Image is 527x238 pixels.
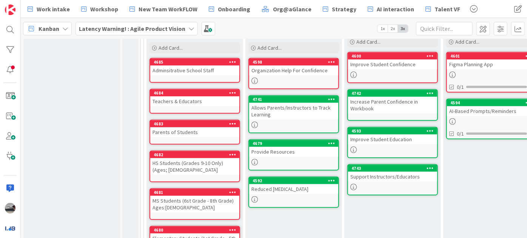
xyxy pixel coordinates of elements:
div: 4682 [150,151,239,158]
span: Add Card... [159,44,183,51]
span: 0/1 [457,130,464,138]
span: Add Card... [455,38,479,45]
div: Reduced [MEDICAL_DATA] [249,184,338,194]
div: 4742 [351,91,437,96]
b: Latency Warning! : Agile Product Vision [79,25,185,32]
div: 4682HS Students (Grades 9-10 Only) (Ages; [DEMOGRAPHIC_DATA] [150,151,239,175]
a: Talent VF [421,2,465,16]
div: 4600 [348,53,437,59]
span: Work intake [37,5,70,14]
div: 4684Teachers & Educators [150,90,239,106]
div: HS Students (Grades 9-10 Only) (Ages; [DEMOGRAPHIC_DATA] [150,158,239,175]
div: Allows Parents/Instructors to Track Learning [249,103,338,119]
span: Add Card... [257,44,282,51]
a: 4743Support Instructors/Educators [347,164,438,195]
a: Onboarding [204,2,255,16]
div: 4600Improve Student Confidence [348,53,437,69]
span: 3x [398,25,408,32]
div: Parents of Students [150,127,239,137]
div: 4592Reduced [MEDICAL_DATA] [249,177,338,194]
a: Strategy [318,2,361,16]
div: 4592 [249,177,338,184]
span: 2x [388,25,398,32]
a: 4681MS Students (6st Grade - 8th Grade) Ages:[DEMOGRAPHIC_DATA] [149,188,240,220]
div: 4741Allows Parents/Instructors to Track Learning [249,96,338,119]
div: 4681MS Students (6st Grade - 8th Grade) Ages:[DEMOGRAPHIC_DATA] [150,189,239,212]
div: 4598Organization Help For Confidence [249,59,338,75]
span: Talent VF [435,5,460,14]
div: Improve Student Education [348,134,437,144]
div: 4683 [150,121,239,127]
div: 4593 [351,128,437,134]
div: 4685 [150,59,239,66]
div: 4598 [253,59,338,65]
div: 4743Support Instructors/Educators [348,165,437,182]
span: Workshop [90,5,118,14]
div: 4684 [150,90,239,96]
div: MS Students (6st Grade - 8th Grade) Ages:[DEMOGRAPHIC_DATA] [150,196,239,212]
span: New Team WorkFLOW [139,5,197,14]
div: 4592 [253,178,338,183]
div: 4679 [253,141,338,146]
span: Org@aGlance [273,5,311,14]
a: 4741Allows Parents/Instructors to Track Learning [248,95,339,133]
div: Provide Resources [249,147,338,157]
div: 4593Improve Student Education [348,128,437,144]
a: 4683Parents of Students [149,120,240,145]
img: jB [5,203,15,214]
div: Improve Student Confidence [348,59,437,69]
input: Quick Filter... [416,22,473,35]
div: 4685 [154,59,239,65]
div: 4684 [154,90,239,96]
a: Org@aGlance [257,2,316,16]
div: 4593 [348,128,437,134]
span: Add Card... [356,38,381,45]
div: 4683 [154,121,239,127]
a: 4679Provide Resources [248,139,339,171]
div: 4741 [249,96,338,103]
div: 4742 [348,90,437,97]
a: AI interaction [363,2,419,16]
a: 4592Reduced [MEDICAL_DATA] [248,177,339,208]
div: 4600 [351,53,437,59]
span: 1x [378,25,388,32]
a: 4598Organization Help For Confidence [248,58,339,89]
a: 4685Adminsitrative School Staff [149,58,240,83]
img: avatar [5,223,15,233]
a: 4593Improve Student Education [347,127,438,158]
div: 4683Parents of Students [150,121,239,137]
div: Adminsitrative School Staff [150,66,239,75]
a: 4682HS Students (Grades 9-10 Only) (Ages; [DEMOGRAPHIC_DATA] [149,151,240,182]
span: Strategy [332,5,356,14]
div: 4743 [351,166,437,171]
div: 4679 [249,140,338,147]
a: 4600Improve Student Confidence [347,52,438,83]
div: 4679Provide Resources [249,140,338,157]
a: Work intake [23,2,74,16]
a: Workshop [77,2,123,16]
a: New Team WorkFLOW [125,2,202,16]
span: AI interaction [377,5,414,14]
a: 4684Teachers & Educators [149,89,240,114]
img: Visit kanbanzone.com [5,5,15,15]
div: 4682 [154,152,239,157]
div: 4742Increase Parent Confidence in Workbook [348,90,437,113]
div: Support Instructors/Educators [348,172,437,182]
div: 4685Adminsitrative School Staff [150,59,239,75]
a: 4742Increase Parent Confidence in Workbook [347,89,438,121]
div: 4681 [150,189,239,196]
div: 4741 [253,97,338,102]
div: Organization Help For Confidence [249,66,338,75]
span: Kanban [39,24,59,33]
div: Increase Parent Confidence in Workbook [348,97,437,113]
div: Teachers & Educators [150,96,239,106]
div: 4598 [249,59,338,66]
span: 0/1 [457,83,464,91]
div: 4743 [348,165,437,172]
div: 4681 [154,190,239,195]
div: 4680 [150,227,239,233]
span: Onboarding [218,5,250,14]
div: 4680 [154,227,239,233]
